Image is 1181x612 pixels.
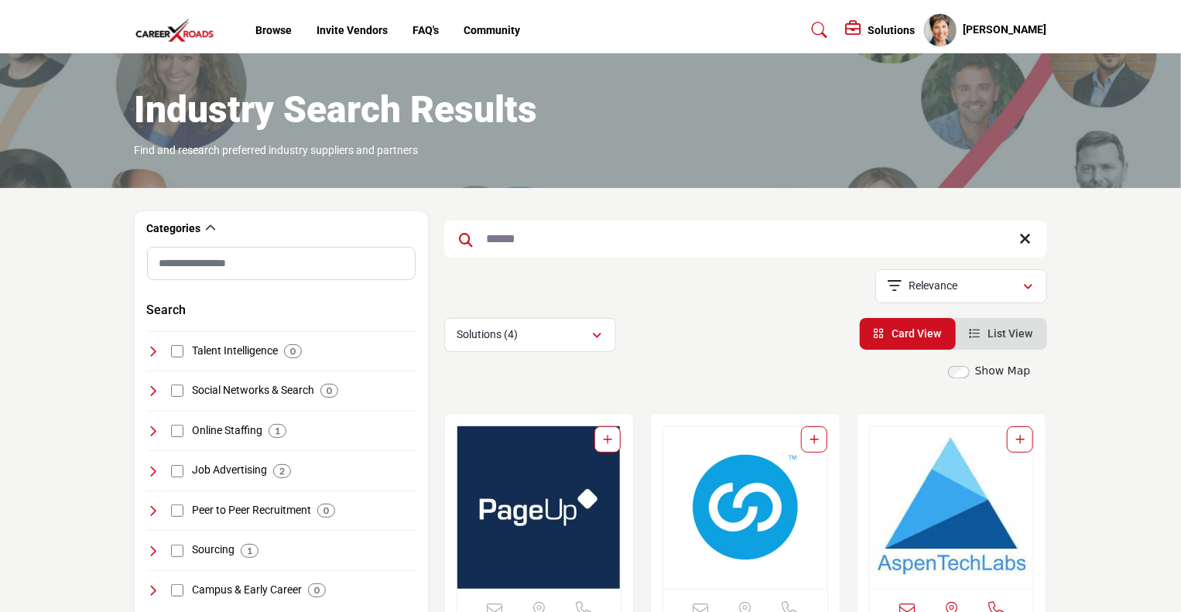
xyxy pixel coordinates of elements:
span: Card View [892,327,942,340]
input: Search Keyword [444,221,1047,258]
b: 0 [290,346,296,357]
div: 0 Results For Social Networks & Search [320,384,338,398]
div: 0 Results For Peer to Peer Recruitment [317,504,335,518]
h4: Peer to Peer Recruitment: Recruitment methods leveraging existing employees' networks and relatio... [192,503,311,518]
h1: Industry Search Results [135,86,538,134]
input: Select Job Advertising checkbox [171,465,183,477]
button: Show hide supplier dropdown [923,13,957,47]
div: 1 Results For Sourcing [241,544,258,558]
input: Select Campus & Early Career checkbox [171,584,183,597]
li: List View [956,318,1047,350]
h4: Talent Intelligence: Intelligence and data-driven insights for making informed decisions in talen... [192,344,278,359]
a: Open Listing in new tab [663,426,827,589]
button: Solutions (4) [444,318,616,352]
a: View List [970,327,1033,340]
input: Select Social Networks & Search checkbox [171,385,183,397]
b: 0 [323,505,329,516]
label: Show Map [975,363,1031,379]
b: 2 [279,466,285,477]
a: FAQ's [412,24,439,36]
input: Select Peer to Peer Recruitment checkbox [171,504,183,517]
button: Relevance [875,269,1047,303]
h4: Sourcing: Strategies and tools for identifying and engaging potential candidates for specific job... [192,542,234,558]
a: Open Listing in new tab [870,426,1034,589]
b: 0 [327,385,332,396]
b: 1 [247,545,252,556]
a: Community [464,24,520,36]
input: Search Category [147,247,416,280]
div: 2 Results For Job Advertising [273,464,291,478]
a: Add To List [810,433,819,446]
button: Search [147,301,187,320]
img: Clinch [663,426,827,589]
h2: Categories [147,221,201,237]
p: Relevance [909,279,957,294]
img: PageUp [457,426,621,589]
span: List View [988,327,1033,340]
input: Select Online Staffing checkbox [171,425,183,437]
div: 0 Results For Campus & Early Career [308,583,326,597]
h4: Campus & Early Career: Programs and platforms focusing on recruitment and career development for ... [192,583,302,598]
h5: Solutions [868,23,916,37]
a: Add To List [1015,433,1025,446]
div: Solutions [846,21,916,39]
h4: Online Staffing: Digital platforms specializing in the staffing of temporary, contract, and conti... [192,423,262,439]
img: Aspen Technology Labs, Inc. [870,426,1034,589]
a: Search [796,18,837,43]
h4: Job Advertising: Platforms and strategies for advertising job openings to attract a wide range of... [192,463,267,478]
a: View Card [874,327,942,340]
p: Solutions (4) [457,327,519,343]
a: Open Listing in new tab [457,426,621,589]
a: Add To List [603,433,612,446]
a: Invite Vendors [317,24,388,36]
a: Browse [255,24,292,36]
h4: Social Networks & Search: Platforms that combine social networking and search capabilities for re... [192,383,314,398]
input: Select Talent Intelligence checkbox [171,345,183,357]
li: Card View [860,318,956,350]
input: Select Sourcing checkbox [171,545,183,557]
div: 0 Results For Talent Intelligence [284,344,302,358]
p: Find and research preferred industry suppliers and partners [135,143,419,159]
b: 0 [314,585,320,596]
img: Site Logo [135,18,223,43]
b: 1 [275,426,280,436]
h5: [PERSON_NAME] [964,22,1047,38]
div: 1 Results For Online Staffing [269,424,286,438]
